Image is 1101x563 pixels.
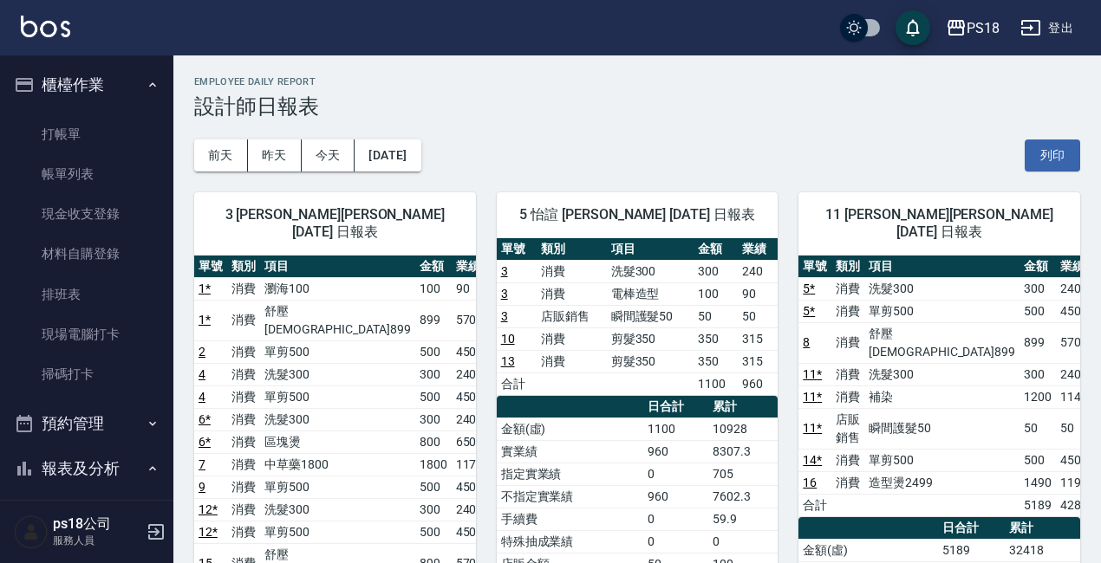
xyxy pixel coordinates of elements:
[7,234,166,274] a: 材料自購登錄
[1005,539,1080,561] td: 32418
[260,408,415,430] td: 洗髮300
[537,282,607,305] td: 消費
[643,508,708,530] td: 0
[7,314,166,354] a: 現場電腦打卡
[939,10,1007,46] button: PS18
[831,256,864,278] th: 類別
[708,463,778,485] td: 705
[452,340,488,363] td: 450
[938,539,1004,561] td: 5189
[831,277,864,300] td: 消費
[607,327,694,350] td: 剪髮350
[497,530,644,553] td: 特殊抽成業績
[199,457,205,471] a: 7
[798,256,831,278] th: 單號
[227,363,260,385] td: 消費
[831,385,864,408] td: 消費
[1056,385,1092,408] td: 1140
[831,322,864,363] td: 消費
[864,300,1020,322] td: 單剪500
[501,354,515,368] a: 13
[694,238,738,261] th: 金額
[7,154,166,194] a: 帳單列表
[537,305,607,327] td: 店販銷售
[415,363,452,385] td: 300
[694,260,738,282] td: 300
[260,453,415,476] td: 中草藥1800
[7,114,166,154] a: 打帳單
[194,139,248,171] button: 前天
[708,485,778,508] td: 7602.3
[607,350,694,372] td: 剪髮350
[227,385,260,408] td: 消費
[708,508,778,530] td: 59.9
[415,256,452,278] th: 金額
[708,396,778,418] th: 累計
[938,517,1004,540] th: 日合計
[537,238,607,261] th: 類別
[260,340,415,363] td: 單剪500
[497,372,537,395] td: 合計
[1020,277,1056,300] td: 300
[643,417,708,440] td: 1100
[415,521,452,543] td: 500
[415,453,452,476] td: 1800
[864,385,1020,408] td: 補染
[864,256,1020,278] th: 項目
[415,476,452,498] td: 500
[452,256,488,278] th: 業績
[7,354,166,394] a: 掃碼打卡
[607,305,694,327] td: 瞬間護髮50
[497,238,779,396] table: a dense table
[607,282,694,305] td: 電棒造型
[518,206,758,223] span: 5 怡諠 [PERSON_NAME] [DATE] 日報表
[452,385,488,408] td: 450
[452,300,488,340] td: 570
[497,463,644,485] td: 指定實業績
[798,539,938,561] td: 金額(虛)
[415,340,452,363] td: 500
[831,449,864,471] td: 消費
[260,277,415,300] td: 瀏海100
[864,408,1020,449] td: 瞬間護髮50
[1056,363,1092,385] td: 240
[694,305,738,327] td: 50
[7,497,166,537] a: 報表目錄
[831,408,864,449] td: 店販銷售
[1020,256,1056,278] th: 金額
[355,139,420,171] button: [DATE]
[53,515,141,533] h5: ps18公司
[7,275,166,314] a: 排班表
[199,345,205,359] a: 2
[199,390,205,404] a: 4
[501,264,508,278] a: 3
[1056,322,1092,363] td: 570
[227,277,260,300] td: 消費
[738,238,778,261] th: 業績
[864,277,1020,300] td: 洗髮300
[227,256,260,278] th: 類別
[1020,385,1056,408] td: 1200
[738,260,778,282] td: 240
[643,440,708,463] td: 960
[501,332,515,346] a: 10
[1005,517,1080,540] th: 累計
[227,340,260,363] td: 消費
[260,430,415,453] td: 區塊燙
[501,309,508,323] a: 3
[1020,300,1056,322] td: 500
[1020,449,1056,471] td: 500
[1020,471,1056,494] td: 1490
[738,305,778,327] td: 50
[896,10,930,45] button: save
[738,282,778,305] td: 90
[1020,494,1056,516] td: 5189
[215,206,455,241] span: 3 [PERSON_NAME][PERSON_NAME] [DATE] 日報表
[415,430,452,453] td: 800
[607,260,694,282] td: 洗髮300
[21,16,70,37] img: Logo
[415,300,452,340] td: 899
[260,521,415,543] td: 單剪500
[227,476,260,498] td: 消費
[798,256,1091,517] table: a dense table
